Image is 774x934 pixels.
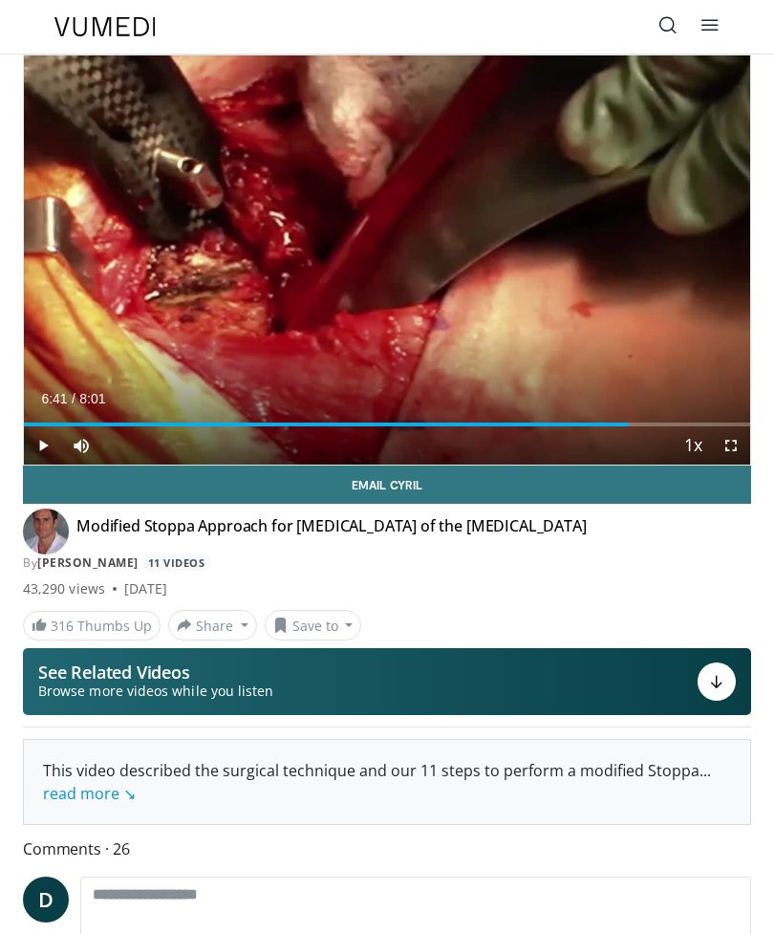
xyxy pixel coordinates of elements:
[23,648,751,715] button: See Related Videos Browse more videos while you listen
[23,509,69,554] img: Avatar
[23,611,161,641] a: 316 Thumbs Up
[76,516,587,547] h4: Modified Stoppa Approach for [MEDICAL_DATA] of the [MEDICAL_DATA]
[23,466,751,504] a: Email Cyril
[24,426,62,465] button: Play
[37,554,139,571] a: [PERSON_NAME]
[38,662,273,682] p: See Related Videos
[674,426,712,465] button: Playback Rate
[43,783,136,804] a: read more ↘
[23,877,69,923] a: D
[124,579,167,598] div: [DATE]
[41,391,67,406] span: 6:41
[43,759,731,805] div: This video described the surgical technique and our 11 steps to perform a modified Stoppa
[72,391,75,406] span: /
[38,682,273,701] span: Browse more videos while you listen
[23,579,105,598] span: 43,290 views
[712,426,750,465] button: Fullscreen
[54,17,156,36] img: VuMedi Logo
[265,610,362,641] button: Save to
[24,423,750,426] div: Progress Bar
[168,610,257,641] button: Share
[23,554,751,572] div: By
[23,836,751,861] span: Comments 26
[62,426,100,465] button: Mute
[141,554,211,571] a: 11 Videos
[51,617,74,635] span: 316
[79,391,105,406] span: 8:01
[24,55,750,465] video-js: Video Player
